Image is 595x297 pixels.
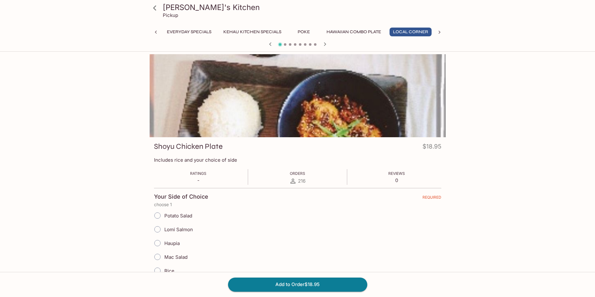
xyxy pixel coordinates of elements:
[154,202,441,207] p: choose 1
[298,178,305,184] span: 216
[164,240,180,246] span: Haupia
[190,177,206,183] p: -
[422,142,441,154] h4: $18.95
[388,177,405,183] p: 0
[290,171,305,176] span: Orders
[163,12,178,18] p: Pickup
[163,28,215,36] button: Everyday Specials
[164,254,188,260] span: Mac Salad
[154,157,441,163] p: Includes rice and your choice of side
[154,193,208,200] h4: Your Side of Choice
[190,171,206,176] span: Ratings
[228,278,367,291] button: Add to Order$18.95
[388,171,405,176] span: Reviews
[164,213,192,219] span: Potato Salad
[220,28,285,36] button: Kehau Kitchen Specials
[150,54,446,137] div: Shoyu Chicken Plate
[390,28,432,36] button: Local Corner
[422,195,441,202] span: REQUIRED
[323,28,385,36] button: Hawaiian Combo Plate
[164,268,174,274] span: Rice
[163,3,443,12] h3: [PERSON_NAME]'s Kitchen
[164,227,193,232] span: Lomi Salmon
[290,28,318,36] button: Poke
[154,142,223,151] h3: Shoyu Chicken Plate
